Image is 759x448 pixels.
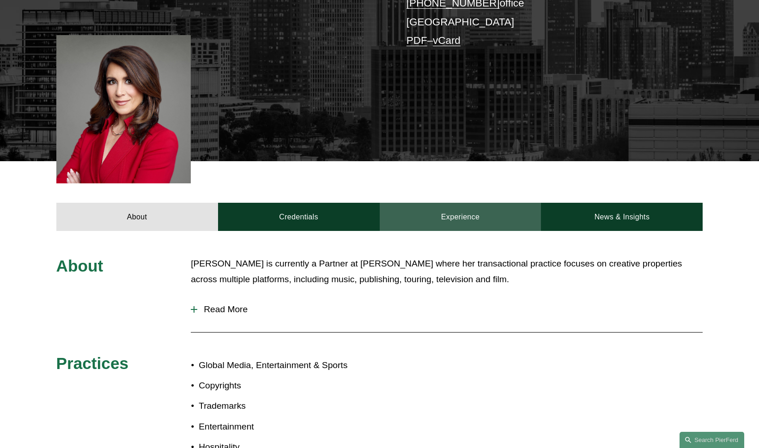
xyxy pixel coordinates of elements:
a: News & Insights [541,203,703,230]
button: Read More [191,297,703,321]
a: Experience [380,203,541,230]
p: Trademarks [199,398,379,414]
span: About [56,257,103,275]
span: Read More [197,304,703,315]
p: Copyrights [199,378,379,394]
a: vCard [433,35,461,46]
p: Global Media, Entertainment & Sports [199,357,379,374]
a: About [56,203,218,230]
a: Credentials [218,203,380,230]
a: PDF [407,35,427,46]
p: Entertainment [199,419,379,435]
a: Search this site [680,432,744,448]
span: Practices [56,354,129,372]
p: [PERSON_NAME] is currently a Partner at [PERSON_NAME] where her transactional practice focuses on... [191,256,703,288]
